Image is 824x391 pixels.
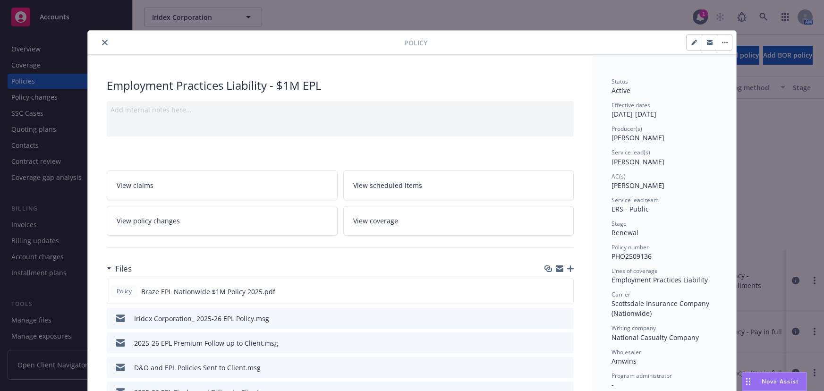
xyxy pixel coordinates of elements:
button: preview file [561,314,570,323]
a: View claims [107,170,338,200]
span: Renewal [612,228,638,237]
button: Nova Assist [742,372,807,391]
span: Braze EPL Nationwide $1M Policy 2025.pdf [141,287,275,297]
span: Program administrator [612,372,672,380]
span: Scottsdale Insurance Company (Nationwide) [612,299,711,318]
span: [PERSON_NAME] [612,181,664,190]
div: Add internal notes here... [110,105,570,115]
span: Producer(s) [612,125,642,133]
button: preview file [561,338,570,348]
a: View coverage [343,206,574,236]
span: - [612,380,614,389]
span: View claims [117,180,153,190]
div: [DATE] - [DATE] [612,101,717,119]
div: Drag to move [742,373,754,391]
span: Service lead team [612,196,659,204]
span: AC(s) [612,172,626,180]
span: ERS - Public [612,204,649,213]
span: Employment Practices Liability [612,275,708,284]
span: View coverage [353,216,398,226]
a: View scheduled items [343,170,574,200]
span: Carrier [612,290,630,298]
span: Policy number [612,243,649,251]
button: download file [546,287,553,297]
span: Effective dates [612,101,650,109]
span: Lines of coverage [612,267,658,275]
button: download file [546,338,554,348]
span: Nova Assist [762,377,799,385]
span: Policy [404,38,427,48]
div: D&O and EPL Policies Sent to Client.msg [134,363,261,373]
h3: Files [115,263,132,275]
span: Status [612,77,628,85]
span: Active [612,86,630,95]
button: preview file [561,363,570,373]
span: Writing company [612,324,656,332]
button: preview file [561,287,569,297]
span: Wholesaler [612,348,641,356]
span: [PERSON_NAME] [612,157,664,166]
button: download file [546,363,554,373]
div: Files [107,263,132,275]
span: Stage [612,220,627,228]
a: View policy changes [107,206,338,236]
div: Employment Practices Liability - $1M EPL [107,77,574,93]
span: View policy changes [117,216,180,226]
div: 2025-26 EPL Premium Follow up to Client.msg [134,338,278,348]
span: PHO2509136 [612,252,652,261]
span: Policy [115,287,134,296]
span: Amwins [612,357,637,365]
span: View scheduled items [353,180,422,190]
span: [PERSON_NAME] [612,133,664,142]
span: National Casualty Company [612,333,699,342]
span: Service lead(s) [612,148,650,156]
button: download file [546,314,554,323]
div: Iridex Corporation_ 2025-26 EPL Policy.msg [134,314,269,323]
button: close [99,37,110,48]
